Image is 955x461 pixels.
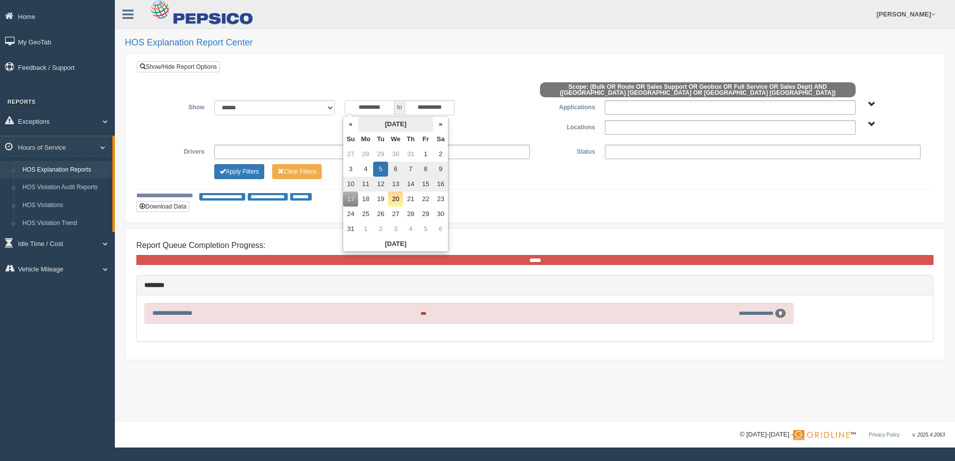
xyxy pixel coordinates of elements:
[373,222,388,236] td: 2
[403,222,418,236] td: 4
[388,132,403,147] th: We
[358,147,373,162] td: 28
[433,117,448,132] th: »
[395,100,405,115] span: to
[125,38,945,48] h2: HOS Explanation Report Center
[740,430,945,440] div: © [DATE]-[DATE] - ™
[388,222,403,236] td: 3
[418,147,433,162] td: 1
[136,201,189,212] button: Download Data
[18,215,112,232] a: HOS Violation Trend
[403,132,418,147] th: Th
[373,192,388,207] td: 19
[358,192,373,207] td: 18
[913,432,945,438] span: v. 2025.4.2063
[403,147,418,162] td: 31
[388,192,403,207] td: 20
[388,177,403,192] td: 13
[18,179,112,197] a: HOS Violation Audit Reports
[433,177,448,192] td: 16
[373,207,388,222] td: 26
[535,120,600,132] label: Locations
[137,61,220,72] a: Show/Hide Report Options
[373,177,388,192] td: 12
[418,132,433,147] th: Fr
[18,197,112,215] a: HOS Violations
[403,207,418,222] td: 28
[214,164,264,179] button: Change Filter Options
[418,192,433,207] td: 22
[373,162,388,177] td: 5
[343,236,448,251] th: [DATE]
[343,192,358,207] td: 17
[358,162,373,177] td: 4
[388,207,403,222] td: 27
[540,82,856,97] span: Scope: (Bulk OR Route OR Sales Support OR Geobox OR Full Service OR Sales Dept) AND ([GEOGRAPHIC_...
[18,161,112,179] a: HOS Explanation Reports
[418,207,433,222] td: 29
[418,222,433,236] td: 5
[433,162,448,177] td: 9
[433,132,448,147] th: Sa
[358,132,373,147] th: Mo
[343,147,358,162] td: 27
[403,192,418,207] td: 21
[343,117,358,132] th: «
[343,177,358,192] td: 10
[535,145,600,157] label: Status
[433,207,448,222] td: 30
[869,432,900,438] a: Privacy Policy
[388,162,403,177] td: 6
[433,147,448,162] td: 2
[373,132,388,147] th: Tu
[343,222,358,236] td: 31
[388,147,403,162] td: 30
[358,222,373,236] td: 1
[136,241,934,250] h4: Report Queue Completion Progress:
[433,222,448,236] td: 6
[358,117,433,132] th: [DATE]
[358,177,373,192] td: 11
[535,100,600,112] label: Applications
[343,132,358,147] th: Su
[373,147,388,162] td: 29
[343,162,358,177] td: 3
[343,207,358,222] td: 24
[144,100,209,112] label: Show
[403,162,418,177] td: 7
[433,192,448,207] td: 23
[144,145,209,157] label: Drivers
[793,430,850,440] img: Gridline
[272,164,322,179] button: Change Filter Options
[418,162,433,177] td: 8
[403,177,418,192] td: 14
[418,177,433,192] td: 15
[358,207,373,222] td: 25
